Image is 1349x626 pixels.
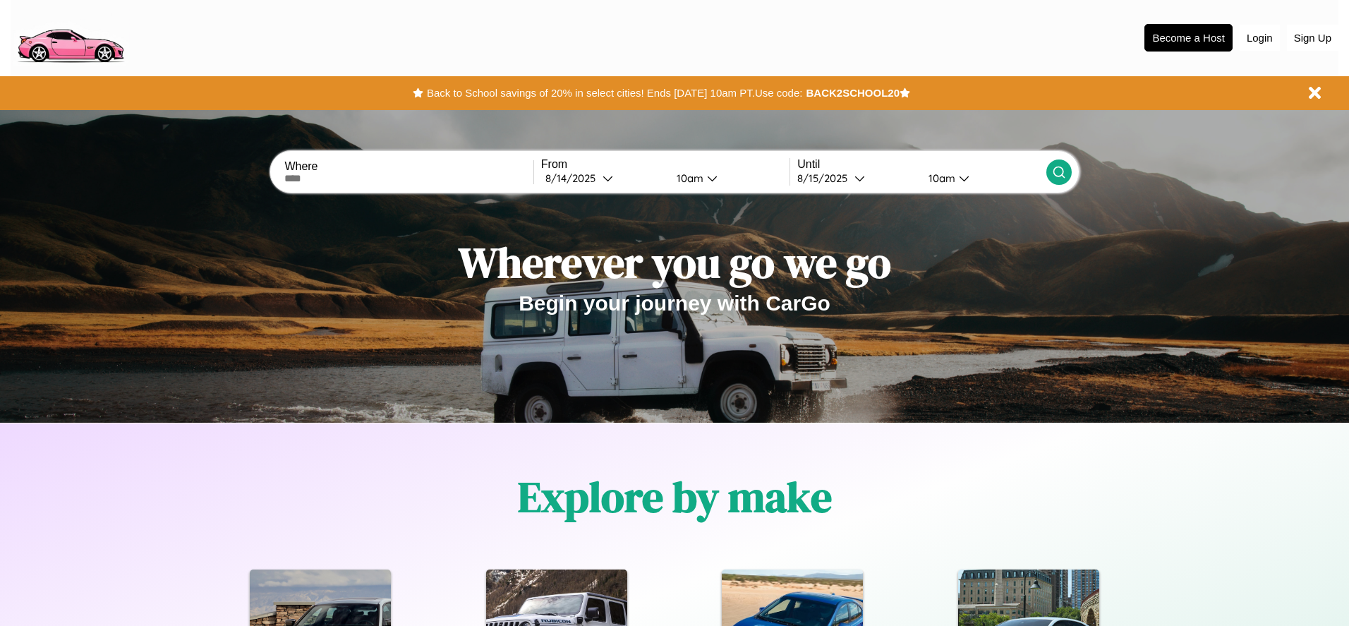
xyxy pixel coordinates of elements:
label: From [541,158,790,171]
button: 10am [665,171,790,186]
b: BACK2SCHOOL20 [806,87,900,99]
img: logo [11,7,130,66]
div: 8 / 14 / 2025 [545,171,603,185]
button: Become a Host [1144,24,1233,52]
button: 10am [917,171,1046,186]
div: 10am [921,171,959,185]
button: 8/14/2025 [541,171,665,186]
label: Where [284,160,533,173]
label: Until [797,158,1046,171]
h1: Explore by make [518,468,832,526]
div: 10am [670,171,707,185]
div: 8 / 15 / 2025 [797,171,854,185]
button: Sign Up [1287,25,1338,51]
button: Back to School savings of 20% in select cities! Ends [DATE] 10am PT.Use code: [423,83,806,103]
button: Login [1240,25,1280,51]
